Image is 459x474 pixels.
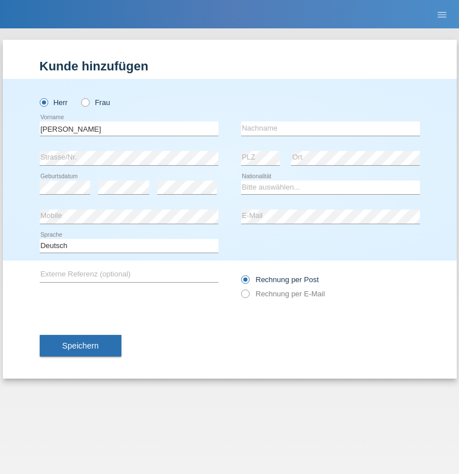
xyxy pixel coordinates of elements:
[241,275,319,284] label: Rechnung per Post
[241,290,325,298] label: Rechnung per E-Mail
[431,11,453,18] a: menu
[81,98,89,106] input: Frau
[436,9,448,20] i: menu
[40,98,47,106] input: Herr
[81,98,110,107] label: Frau
[241,275,249,290] input: Rechnung per Post
[40,335,121,356] button: Speichern
[40,59,420,73] h1: Kunde hinzufügen
[241,290,249,304] input: Rechnung per E-Mail
[40,98,68,107] label: Herr
[62,341,99,350] span: Speichern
